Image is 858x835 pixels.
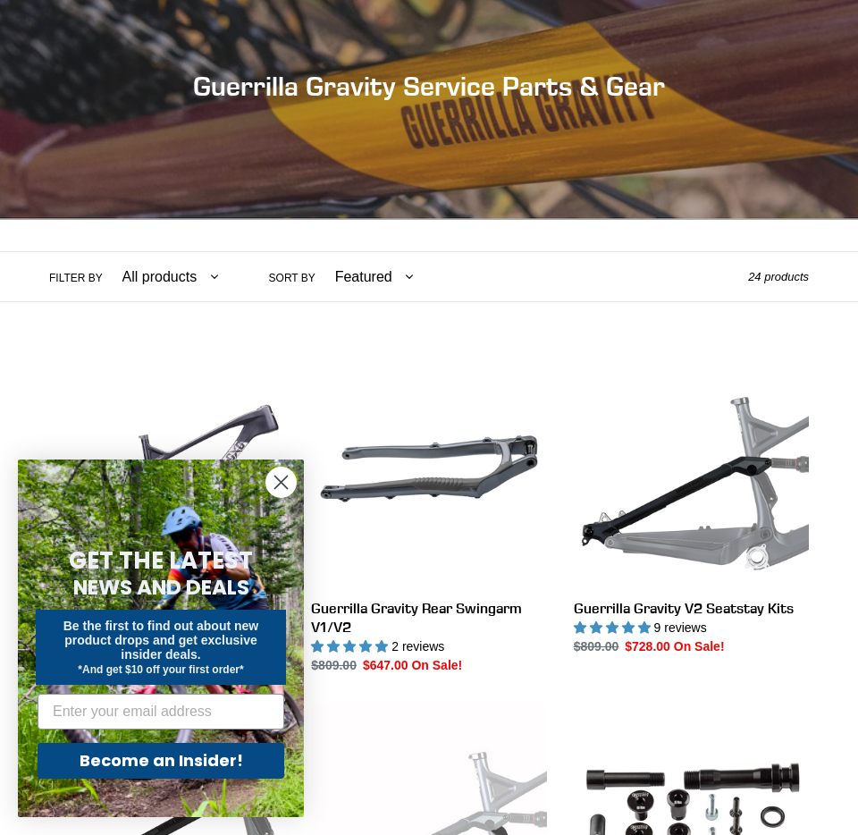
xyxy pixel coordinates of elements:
span: 24 products [748,270,809,283]
button: Close dialog [265,467,297,498]
span: GET THE LATEST [69,544,253,577]
input: Enter your email address [38,694,284,730]
label: Filter by [49,270,103,286]
button: Become an Insider! [38,743,284,779]
span: Guerrilla Gravity Service Parts & Gear [193,70,665,102]
label: Sort by [269,270,315,286]
span: *And get $10 off your first order* [78,663,243,676]
span: NEWS AND DEALS [73,573,249,602]
span: Be the first to find out about new product drops and get exclusive insider deals. [63,619,259,662]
